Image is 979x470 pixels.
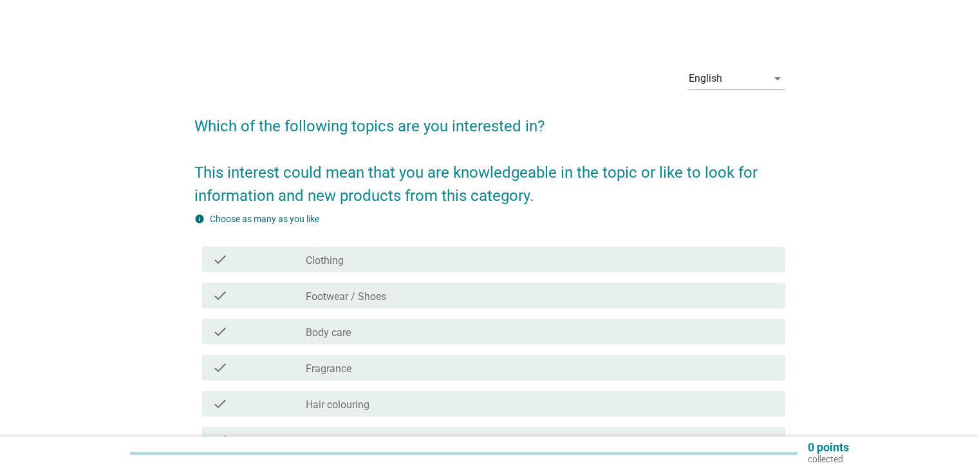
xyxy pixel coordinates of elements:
i: info [194,214,205,224]
h2: Which of the following topics are you interested in? This interest could mean that you are knowle... [194,102,785,207]
i: check [212,288,228,303]
i: check [212,360,228,375]
i: check [212,324,228,339]
p: collected [808,453,849,465]
label: Choose as many as you like [210,214,319,224]
i: check [212,396,228,411]
div: English [689,73,722,84]
label: Footwear / Shoes [306,290,386,303]
label: Hair colouring [306,399,369,411]
i: check [212,252,228,267]
label: Body care [306,326,351,339]
label: Clothing [306,254,344,267]
label: Facial skincare [306,435,374,447]
i: arrow_drop_down [770,71,785,86]
label: Fragrance [306,362,351,375]
i: check [212,432,228,447]
p: 0 points [808,442,849,453]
